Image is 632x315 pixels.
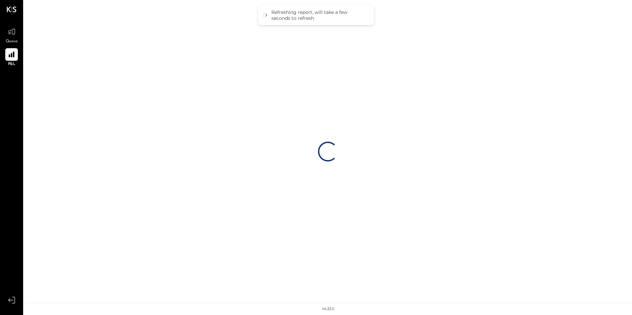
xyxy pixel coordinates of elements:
[0,25,23,45] a: Queue
[8,61,16,67] span: P&L
[322,306,334,312] div: v 4.33.0
[271,9,367,21] div: Refreshing report, will take a few seconds to refresh
[6,39,18,45] span: Queue
[0,48,23,67] a: P&L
